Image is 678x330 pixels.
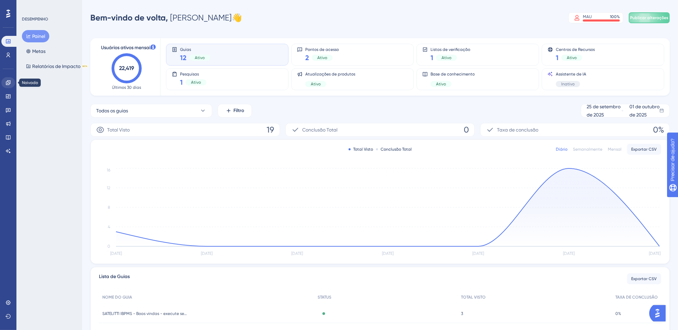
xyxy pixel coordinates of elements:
font: Listas de verificação [431,47,470,52]
tspan: [DATE] [110,251,122,256]
button: Publicar alterações [629,12,670,23]
font: NOME DO GUIA [102,295,132,300]
font: MAU [583,14,592,19]
font: Usuários ativos mensais [101,45,152,51]
font: Ativo [317,55,327,60]
font: Guias [180,47,191,52]
tspan: [DATE] [473,251,484,256]
font: TOTAL VISTO [461,295,486,300]
font: 25 de setembro de 2025 [587,104,621,118]
font: Últimos 30 dias [112,85,141,90]
font: 0 [464,125,469,135]
font: Filtro [234,108,244,113]
font: STATUS [318,295,331,300]
iframe: Iniciador do Assistente de IA do UserGuiding [649,303,670,324]
font: 19 [267,125,274,135]
font: 2 [305,54,309,62]
font: % [617,14,620,19]
font: [PERSON_NAME] [170,13,232,23]
font: 100 [610,14,617,19]
button: Exportar CSV [627,144,661,155]
font: Lista de Guias [99,274,130,279]
tspan: 8 [108,205,110,210]
font: Mensal [608,147,622,152]
font: Atualizações de produtos [305,72,355,77]
font: 0% [615,311,621,316]
font: 1 [431,54,433,62]
tspan: 4 [108,224,110,229]
font: 1 [556,54,559,62]
font: Inativo [561,82,575,86]
font: 12 [180,54,187,62]
font: Ativo [195,55,205,60]
font: Base de conhecimento [431,72,475,77]
button: Filtro [218,104,252,118]
font: Pesquisas [180,72,199,77]
font: SATELITTI IBPMS - Boas vindas - execute seu 1º fluxo [102,311,200,316]
font: Centros de Recursos [556,47,595,52]
text: 22,419 [119,65,134,71]
button: Todos os guias [90,104,212,118]
font: Ativo [191,80,201,85]
button: Exportar CSV [627,273,661,284]
font: Painel [32,33,45,39]
font: Ativo [442,55,451,60]
font: Assistente de IA [556,72,586,77]
font: Semanalmente [573,147,602,152]
font: Publicar alterações [630,15,668,20]
font: Conclusão Total [302,127,337,133]
button: Painel [22,30,49,42]
button: Metas [22,45,50,57]
tspan: 12 [107,185,110,190]
font: 3 [461,311,463,316]
font: Taxa de conclusão [497,127,538,133]
font: Total Visto [353,147,373,152]
tspan: [DATE] [649,251,661,256]
font: Bem-vindo de volta, [90,13,168,23]
font: Precisar de ajuda? [16,3,59,8]
font: DESEMPENHO [22,17,48,22]
font: Exportar CSV [631,147,657,152]
tspan: 0 [107,244,110,249]
font: 01 de outubro de 2025 [629,104,660,118]
font: Relatórios de Impacto [32,64,80,69]
tspan: [DATE] [291,251,303,256]
font: Pontos de acesso [305,47,339,52]
tspan: [DATE] [201,251,213,256]
tspan: [DATE] [382,251,394,256]
tspan: [DATE] [563,251,575,256]
font: Ativo [436,82,446,86]
button: Relatórios de ImpactoBETA [22,60,92,72]
font: Exportar CSV [631,276,657,281]
font: 0% [653,125,664,135]
font: Ativo [311,82,321,86]
font: 👋 [232,13,242,23]
font: Conclusão Total [381,147,412,152]
font: 1 [180,78,183,86]
tspan: 16 [107,168,110,173]
font: Diário [556,147,567,152]
font: BETA [82,65,87,67]
font: Metas [32,49,46,54]
font: TAXA DE CONCLUSÃO [615,295,658,300]
font: Total Visto [107,127,130,133]
font: Ativo [567,55,577,60]
font: Todos os guias [96,108,128,113]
